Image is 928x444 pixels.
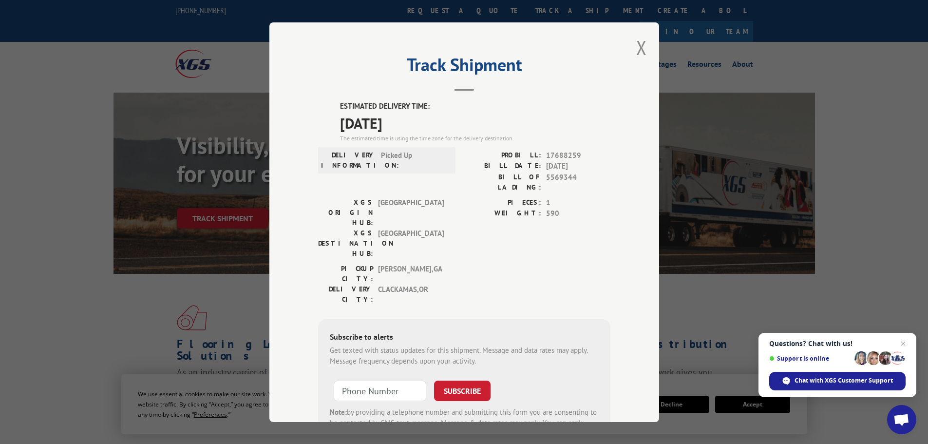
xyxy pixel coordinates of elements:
span: Support is online [769,355,851,362]
label: PICKUP CITY: [318,263,373,284]
label: XGS DESTINATION HUB: [318,228,373,258]
span: [GEOGRAPHIC_DATA] [378,228,444,258]
span: 5569344 [546,172,610,192]
div: by providing a telephone number and submitting this form you are consenting to be contacted by SM... [330,406,599,440]
label: DELIVERY CITY: [318,284,373,304]
label: XGS ORIGIN HUB: [318,197,373,228]
strong: Note: [330,407,347,416]
div: Chat with XGS Customer Support [769,372,906,390]
span: [DATE] [340,112,610,134]
button: SUBSCRIBE [434,380,491,401]
label: ESTIMATED DELIVERY TIME: [340,101,610,112]
span: Close chat [897,338,909,349]
label: PIECES: [464,197,541,208]
div: Get texted with status updates for this shipment. Message and data rates may apply. Message frequ... [330,345,599,367]
h2: Track Shipment [318,58,610,77]
span: Questions? Chat with us! [769,340,906,347]
div: Subscribe to alerts [330,330,599,345]
label: PROBILL: [464,150,541,161]
span: [GEOGRAPHIC_DATA] [378,197,444,228]
span: [DATE] [546,161,610,172]
span: Chat with XGS Customer Support [795,376,893,385]
label: BILL OF LADING: [464,172,541,192]
span: CLACKAMAS , OR [378,284,444,304]
span: 1 [546,197,610,208]
label: WEIGHT: [464,208,541,219]
button: Close modal [636,35,647,60]
label: BILL DATE: [464,161,541,172]
span: [PERSON_NAME] , GA [378,263,444,284]
span: Picked Up [381,150,447,170]
div: Open chat [887,405,916,434]
span: 17688259 [546,150,610,161]
input: Phone Number [334,380,426,401]
div: The estimated time is using the time zone for the delivery destination. [340,134,610,142]
label: DELIVERY INFORMATION: [321,150,376,170]
span: 590 [546,208,610,219]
